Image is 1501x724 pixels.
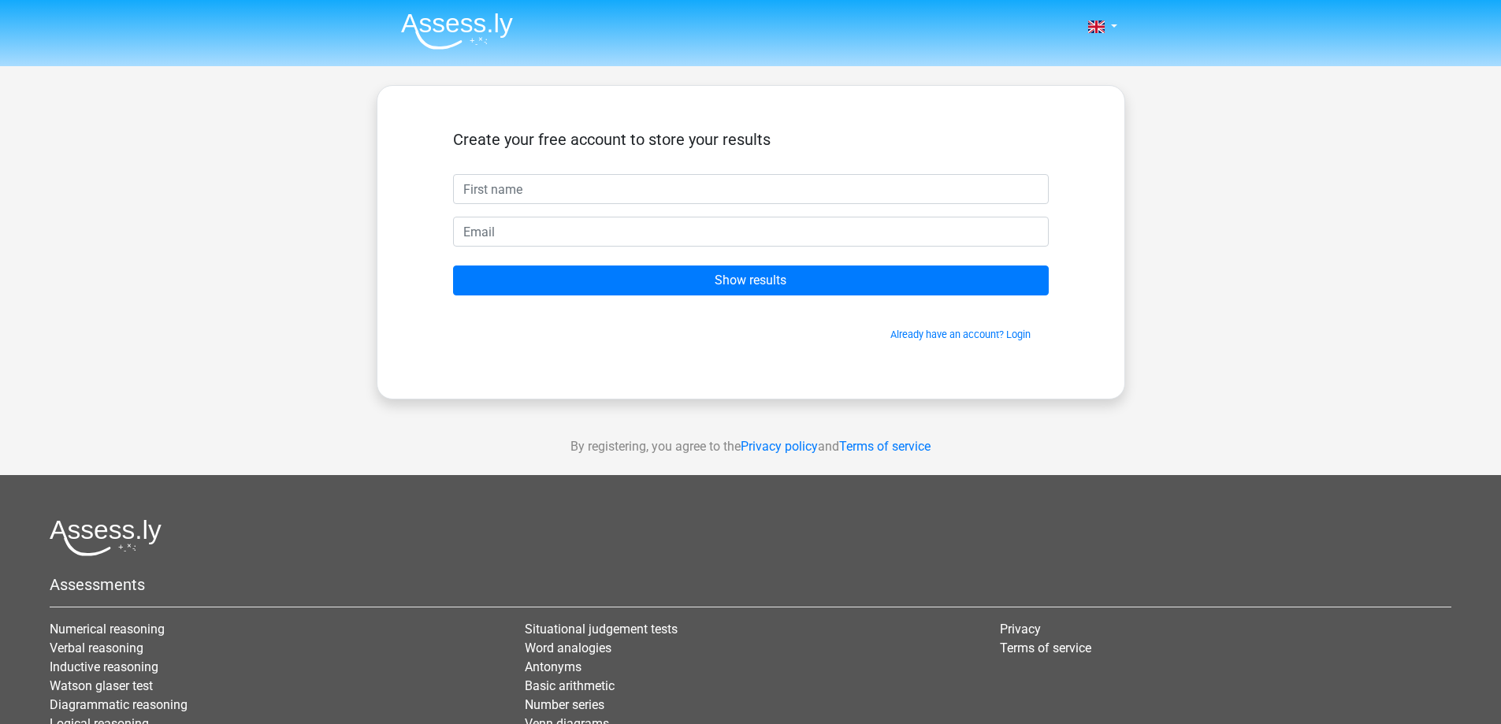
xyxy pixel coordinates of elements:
h5: Assessments [50,575,1451,594]
a: Basic arithmetic [525,678,615,693]
a: Antonyms [525,659,581,674]
a: Inductive reasoning [50,659,158,674]
a: Privacy policy [741,439,818,454]
a: Number series [525,697,604,712]
a: Terms of service [839,439,931,454]
a: Watson glaser test [50,678,153,693]
h5: Create your free account to store your results [453,130,1049,149]
a: Diagrammatic reasoning [50,697,188,712]
input: Show results [453,265,1049,295]
a: Word analogies [525,640,611,655]
img: Assessly [401,13,513,50]
input: Email [453,217,1049,247]
a: Privacy [1000,622,1041,637]
a: Situational judgement tests [525,622,678,637]
a: Terms of service [1000,640,1091,655]
a: Numerical reasoning [50,622,165,637]
a: Verbal reasoning [50,640,143,655]
img: Assessly logo [50,519,162,556]
a: Already have an account? Login [890,329,1031,340]
input: First name [453,174,1049,204]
